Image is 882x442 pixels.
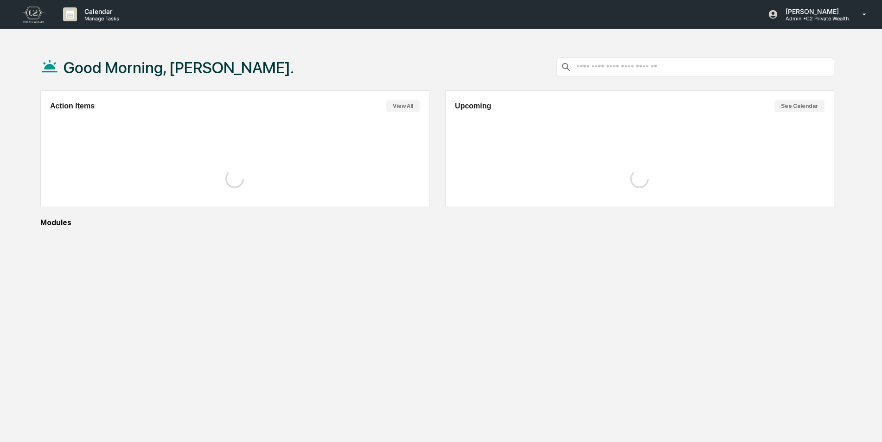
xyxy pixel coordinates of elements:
[50,102,95,110] h2: Action Items
[64,58,294,77] h1: Good Morning, [PERSON_NAME].
[77,15,124,22] p: Manage Tasks
[386,100,420,112] button: View All
[774,100,824,112] button: See Calendar
[22,6,45,23] img: logo
[455,102,491,110] h2: Upcoming
[778,7,849,15] p: [PERSON_NAME]
[40,218,834,227] div: Modules
[778,15,849,22] p: Admin • C2 Private Wealth
[77,7,124,15] p: Calendar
